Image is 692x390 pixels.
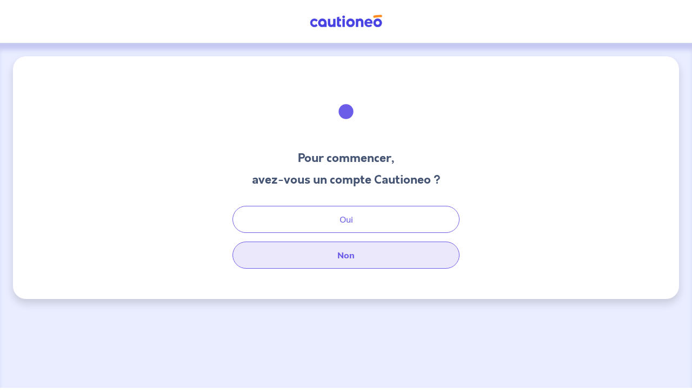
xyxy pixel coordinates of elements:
img: illu_welcome.svg [317,82,375,141]
h3: avez-vous un compte Cautioneo ? [252,171,441,188]
button: Non [232,242,460,269]
img: Cautioneo [305,15,387,28]
button: Oui [232,206,460,233]
h3: Pour commencer, [252,149,441,167]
